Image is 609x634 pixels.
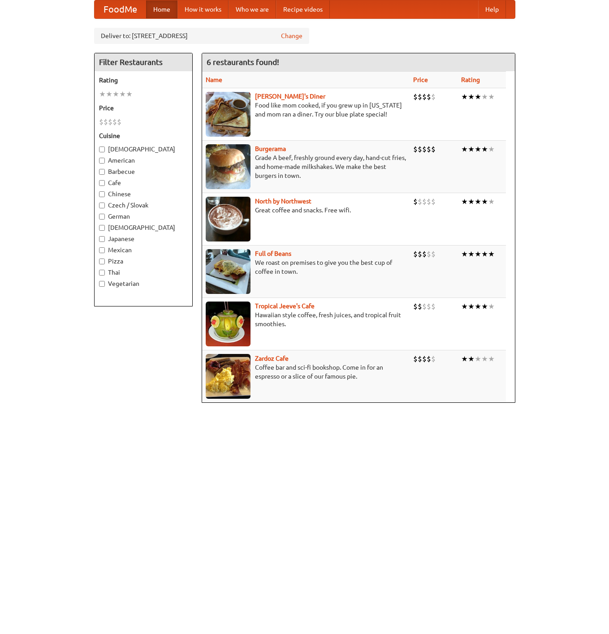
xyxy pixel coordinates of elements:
[468,302,475,311] li: ★
[413,354,418,364] li: $
[431,302,436,311] li: $
[475,92,481,102] li: ★
[413,76,428,83] a: Price
[229,0,276,18] a: Who we are
[99,281,105,287] input: Vegetarian
[255,302,315,310] a: Tropical Jeeve's Cafe
[99,169,105,175] input: Barbecue
[481,144,488,154] li: ★
[413,197,418,207] li: $
[427,92,431,102] li: $
[418,92,422,102] li: $
[99,203,105,208] input: Czech / Slovak
[126,89,133,99] li: ★
[99,234,188,243] label: Japanese
[99,236,105,242] input: Japanese
[99,268,188,277] label: Thai
[108,117,112,127] li: $
[99,257,188,266] label: Pizza
[99,156,188,165] label: American
[206,258,406,276] p: We roast on premises to give you the best cup of coffee in town.
[468,249,475,259] li: ★
[413,302,418,311] li: $
[206,144,251,189] img: burgerama.jpg
[206,153,406,180] p: Grade A beef, freshly ground every day, hand-cut fries, and home-made milkshakes. We make the bes...
[431,354,436,364] li: $
[95,0,146,18] a: FoodMe
[481,197,488,207] li: ★
[255,145,286,152] b: Burgerama
[206,354,251,399] img: zardoz.jpg
[427,249,431,259] li: $
[413,92,418,102] li: $
[99,131,188,140] h5: Cuisine
[99,223,188,232] label: [DEMOGRAPHIC_DATA]
[99,117,104,127] li: $
[117,117,121,127] li: $
[431,249,436,259] li: $
[488,354,495,364] li: ★
[99,167,188,176] label: Barbecue
[119,89,126,99] li: ★
[418,144,422,154] li: $
[112,89,119,99] li: ★
[461,144,468,154] li: ★
[99,190,188,198] label: Chinese
[255,355,289,362] a: Zardoz Cafe
[99,201,188,210] label: Czech / Slovak
[206,76,222,83] a: Name
[488,92,495,102] li: ★
[99,247,105,253] input: Mexican
[146,0,177,18] a: Home
[255,198,311,205] a: North by Northwest
[481,354,488,364] li: ★
[422,92,427,102] li: $
[461,354,468,364] li: ★
[104,117,108,127] li: $
[475,197,481,207] li: ★
[206,92,251,137] img: sallys.jpg
[99,259,105,264] input: Pizza
[99,180,105,186] input: Cafe
[481,92,488,102] li: ★
[418,302,422,311] li: $
[461,197,468,207] li: ★
[468,354,475,364] li: ★
[99,147,105,152] input: [DEMOGRAPHIC_DATA]
[99,212,188,221] label: German
[99,158,105,164] input: American
[481,249,488,259] li: ★
[206,206,406,215] p: Great coffee and snacks. Free wifi.
[206,197,251,242] img: north.jpg
[427,144,431,154] li: $
[255,93,325,100] a: [PERSON_NAME]'s Diner
[99,191,105,197] input: Chinese
[276,0,330,18] a: Recipe videos
[206,101,406,119] p: Food like mom cooked, if you grew up in [US_STATE] and mom ran a diner. Try our blue plate special!
[431,197,436,207] li: $
[431,144,436,154] li: $
[488,144,495,154] li: ★
[99,270,105,276] input: Thai
[99,214,105,220] input: German
[99,225,105,231] input: [DEMOGRAPHIC_DATA]
[461,92,468,102] li: ★
[177,0,229,18] a: How it works
[206,311,406,328] p: Hawaiian style coffee, fresh juices, and tropical fruit smoothies.
[422,354,427,364] li: $
[99,104,188,112] h5: Price
[95,53,192,71] h4: Filter Restaurants
[99,89,106,99] li: ★
[413,249,418,259] li: $
[418,354,422,364] li: $
[99,279,188,288] label: Vegetarian
[418,197,422,207] li: $
[468,92,475,102] li: ★
[431,92,436,102] li: $
[475,144,481,154] li: ★
[422,302,427,311] li: $
[99,246,188,254] label: Mexican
